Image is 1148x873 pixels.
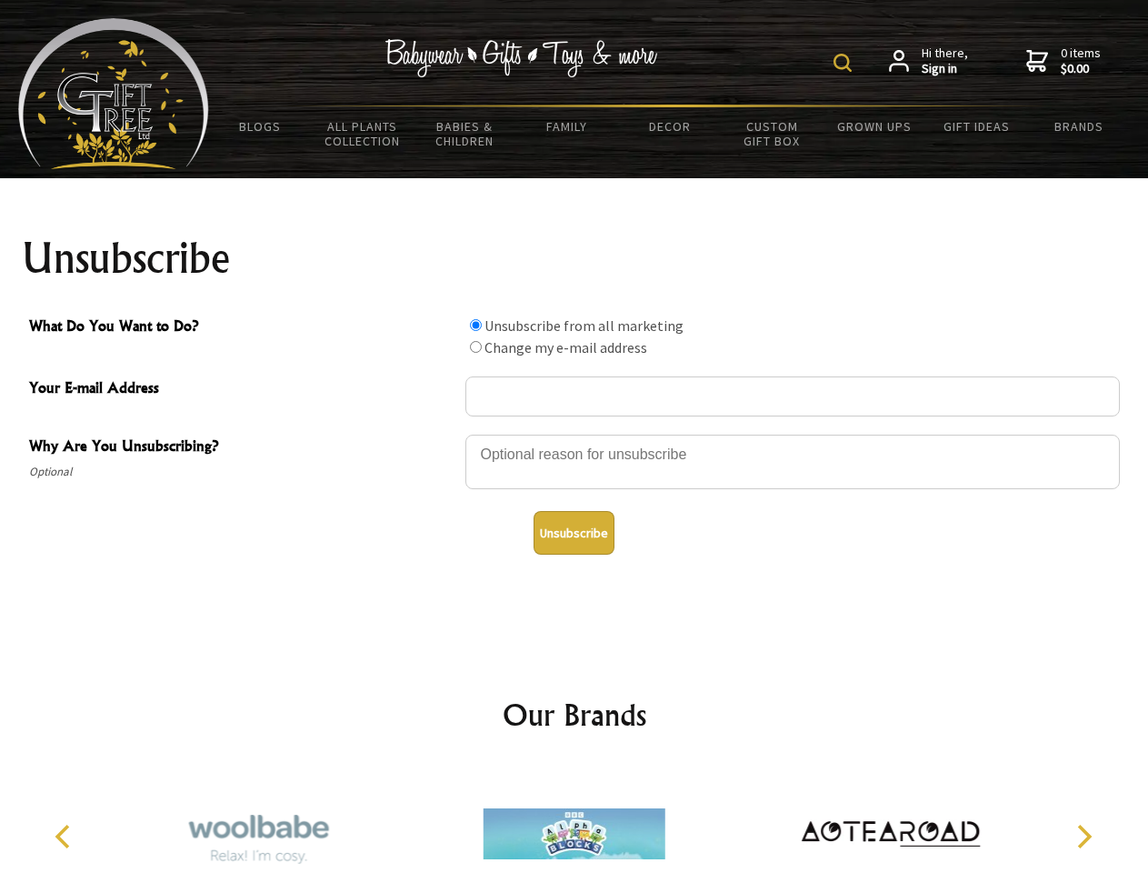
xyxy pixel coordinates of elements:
[516,107,619,145] a: Family
[1028,107,1131,145] a: Brands
[925,107,1028,145] a: Gift Ideas
[534,511,614,555] button: Unsubscribe
[45,817,85,857] button: Previous
[312,107,414,160] a: All Plants Collection
[465,376,1120,416] input: Your E-mail Address
[470,319,482,331] input: What Do You Want to Do?
[18,18,209,169] img: Babyware - Gifts - Toys and more...
[1061,45,1101,77] span: 0 items
[1063,817,1103,857] button: Next
[484,338,647,356] label: Change my e-mail address
[29,435,456,461] span: Why Are You Unsubscribing?
[922,61,968,77] strong: Sign in
[484,316,684,335] label: Unsubscribe from all marketing
[414,107,516,160] a: Babies & Children
[1026,45,1101,77] a: 0 items$0.00
[29,461,456,483] span: Optional
[823,107,925,145] a: Grown Ups
[618,107,721,145] a: Decor
[22,236,1127,280] h1: Unsubscribe
[385,39,658,77] img: Babywear - Gifts - Toys & more
[922,45,968,77] span: Hi there,
[465,435,1120,489] textarea: Why Are You Unsubscribing?
[29,315,456,341] span: What Do You Want to Do?
[209,107,312,145] a: BLOGS
[1061,61,1101,77] strong: $0.00
[36,693,1113,737] h2: Our Brands
[834,54,852,72] img: product search
[29,376,456,403] span: Your E-mail Address
[721,107,824,160] a: Custom Gift Box
[470,341,482,353] input: What Do You Want to Do?
[889,45,968,77] a: Hi there,Sign in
